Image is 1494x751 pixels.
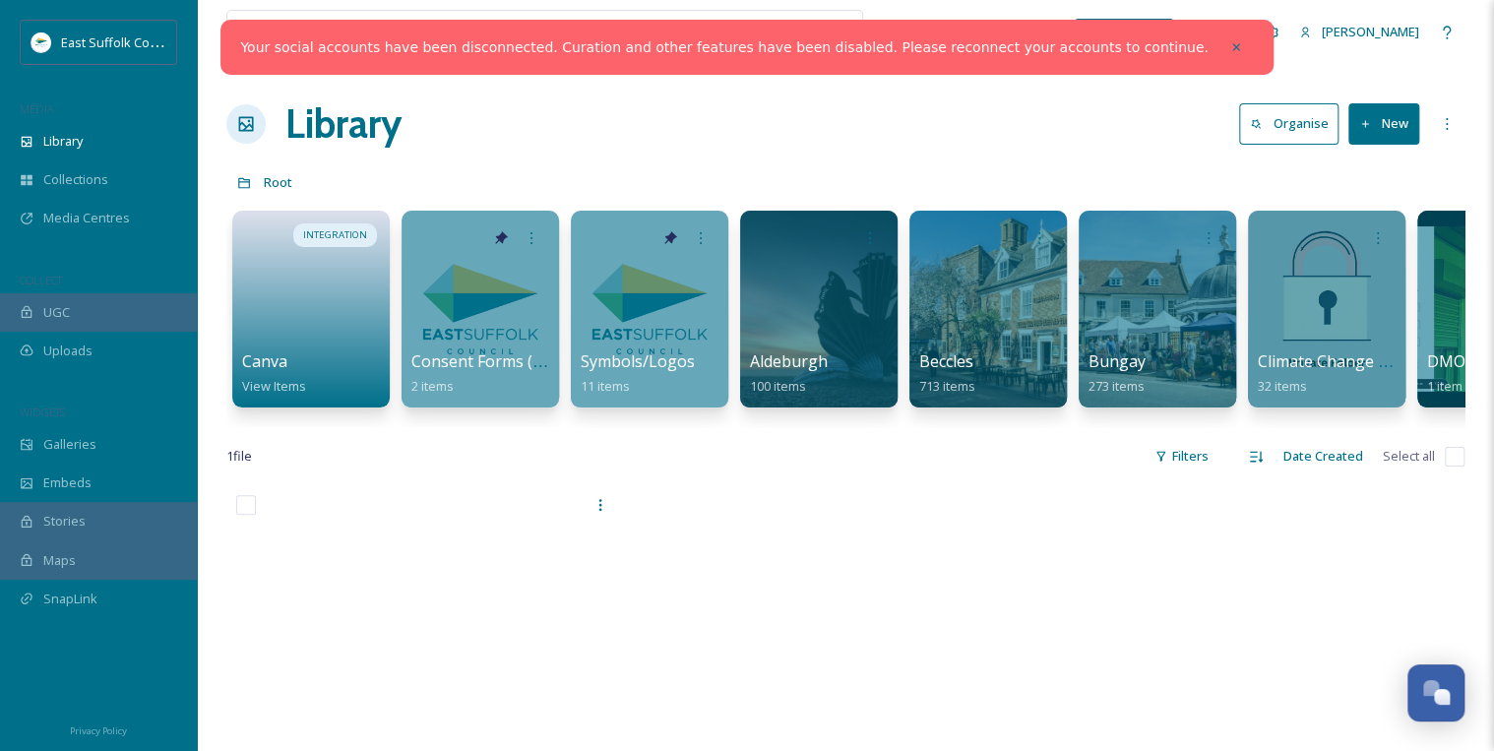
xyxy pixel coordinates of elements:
[20,405,65,419] span: WIDGETS
[43,209,130,227] span: Media Centres
[43,170,108,189] span: Collections
[1239,103,1338,144] button: Organise
[43,473,92,492] span: Embeds
[43,512,86,531] span: Stories
[411,377,454,395] span: 2 items
[43,551,76,570] span: Maps
[1289,13,1429,51] a: [PERSON_NAME]
[226,201,396,407] a: INTEGRATIONCanvaView Items
[240,37,1208,58] a: Your social accounts have been disconnected. Curation and other features have been disabled. Plea...
[31,32,51,52] img: ESC%20Logo.png
[737,13,852,51] a: View all files
[1427,377,1463,395] span: 1 item
[43,590,97,608] span: SnapLink
[226,447,252,466] span: 1 file
[919,350,973,372] span: Beccles
[70,718,127,741] a: Privacy Policy
[581,352,695,395] a: Symbols/Logos11 items
[303,228,367,242] span: INTEGRATION
[43,435,96,454] span: Galleries
[1239,103,1348,144] a: Organise
[43,303,70,322] span: UGC
[919,352,975,395] a: Beccles713 items
[1089,350,1146,372] span: Bungay
[1348,103,1419,144] button: New
[1383,447,1435,466] span: Select all
[264,173,292,191] span: Root
[61,32,177,51] span: East Suffolk Council
[581,350,695,372] span: Symbols/Logos
[411,350,608,372] span: Consent Forms (Template)
[273,11,702,54] input: Search your library
[919,377,975,395] span: 713 items
[1089,352,1146,395] a: Bungay273 items
[20,101,54,116] span: MEDIA
[1258,350,1492,372] span: Climate Change & Sustainability
[242,350,287,372] span: Canva
[1075,19,1173,46] a: What's New
[20,273,62,287] span: COLLECT
[750,352,828,395] a: Aldeburgh100 items
[1258,352,1492,395] a: Climate Change & Sustainability32 items
[242,377,306,395] span: View Items
[411,352,608,395] a: Consent Forms (Template)2 items
[750,377,806,395] span: 100 items
[1089,377,1145,395] span: 273 items
[43,132,83,151] span: Library
[1322,23,1419,40] span: [PERSON_NAME]
[581,377,630,395] span: 11 items
[1145,437,1218,475] div: Filters
[750,350,828,372] span: Aldeburgh
[70,724,127,737] span: Privacy Policy
[1407,664,1464,721] button: Open Chat
[285,94,402,154] a: Library
[43,342,93,360] span: Uploads
[264,170,292,194] a: Root
[1274,437,1373,475] div: Date Created
[1258,377,1307,395] span: 32 items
